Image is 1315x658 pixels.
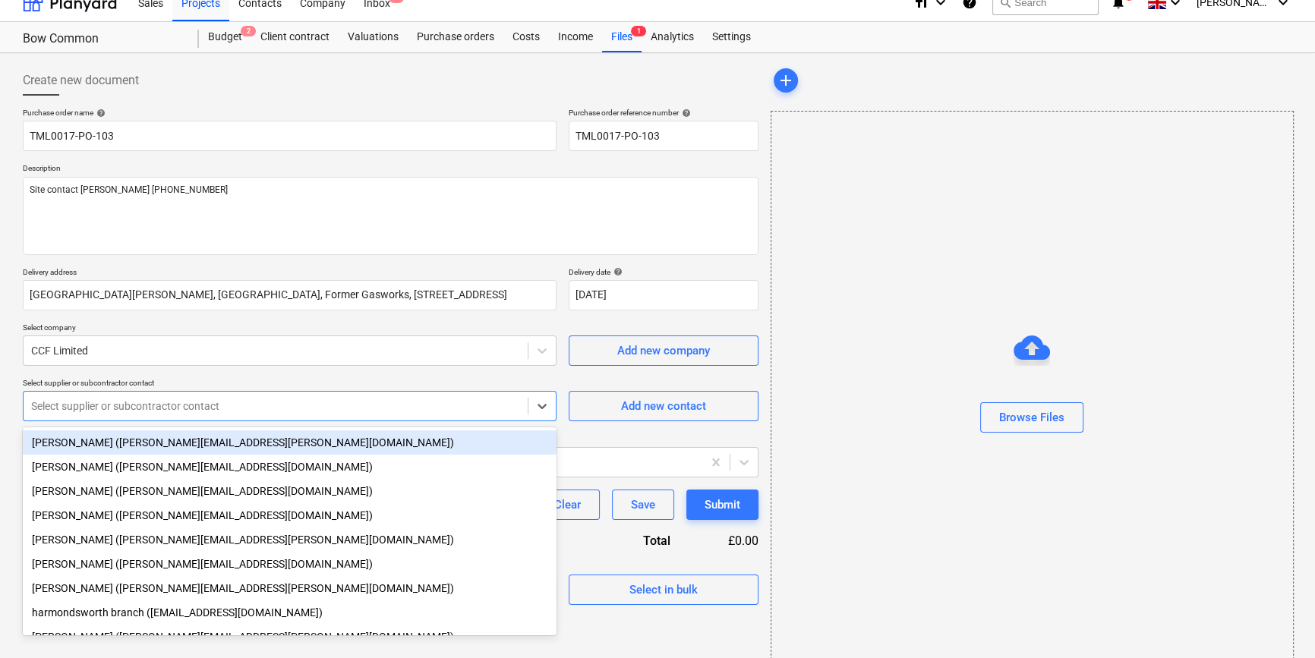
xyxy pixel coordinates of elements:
div: Browse Files [999,408,1064,427]
div: Steve Munns (steve.munns@ccfltd.co.uk) [23,527,557,552]
iframe: Chat Widget [1239,585,1315,658]
input: Delivery date not specified [569,280,758,310]
button: Clear [535,490,600,520]
div: Purchase order name [23,108,557,118]
div: [PERSON_NAME] ([PERSON_NAME][EMAIL_ADDRESS][DOMAIN_NAME]) [23,455,557,479]
button: Save [612,490,674,520]
span: help [679,109,691,118]
button: Browse Files [980,402,1083,433]
div: Darren Long (darren.long@ccfltd.co.uk) [23,552,557,576]
div: Add new company [617,341,710,360]
div: [PERSON_NAME] ([PERSON_NAME][EMAIL_ADDRESS][DOMAIN_NAME]) [23,479,557,503]
div: Lisa Harding (lisa.harding@ccfltd.co.uk) [23,576,557,600]
div: Bow Common [23,31,181,47]
a: Budget2 [199,22,251,52]
div: Nicole Price (nicole.price@ccfltd.co.uk) [23,479,557,503]
a: Files1 [602,22,642,52]
div: Delivery date [569,267,758,277]
div: Tracey Chittenden (tracey.chittenden2@ccfltd.co.uk) [23,455,557,479]
div: Files [602,22,642,52]
span: add [777,71,795,90]
div: [PERSON_NAME] ([PERSON_NAME][EMAIL_ADDRESS][PERSON_NAME][DOMAIN_NAME]) [23,430,557,455]
div: [PERSON_NAME] ([PERSON_NAME][EMAIL_ADDRESS][PERSON_NAME][DOMAIN_NAME]) [23,576,557,600]
button: Select in bulk [569,575,758,605]
span: 1 [631,26,646,36]
a: Settings [703,22,760,52]
a: Income [549,22,602,52]
p: Description [23,163,758,176]
a: Analytics [642,22,703,52]
div: Save [631,495,655,515]
p: Delivery address [23,267,557,280]
p: Select company [23,323,557,335]
div: Budget [199,22,251,52]
div: Select in bulk [629,580,698,600]
button: Add new contact [569,391,758,421]
a: Client contract [251,22,339,52]
a: Valuations [339,22,408,52]
div: Andrew Thomas (andrew.thomas5@ccfltd.co.uk) [23,503,557,527]
div: [PERSON_NAME] ([PERSON_NAME][EMAIL_ADDRESS][DOMAIN_NAME]) [23,552,557,576]
div: Total [561,532,695,549]
div: [PERSON_NAME] ([PERSON_NAME][EMAIL_ADDRESS][DOMAIN_NAME]) [23,503,557,527]
input: Delivery address [23,280,557,310]
div: [PERSON_NAME] ([PERSON_NAME][EMAIL_ADDRESS][PERSON_NAME][DOMAIN_NAME]) [23,527,557,552]
span: help [93,109,106,118]
a: Purchase orders [408,22,503,52]
div: Clear [554,495,581,515]
input: Document name [23,121,557,151]
span: Create new document [23,71,139,90]
input: Reference number [569,121,758,151]
div: Purchase order reference number [569,108,758,118]
div: harmondsworth branch (harmondsworth@ccfltd.co.uk) [23,600,557,625]
div: Submit [705,495,740,515]
div: harmondsworth branch ([EMAIL_ADDRESS][DOMAIN_NAME]) [23,600,557,625]
div: Bela Piter (bela.pitter@ccfltd.co.uk) [23,625,557,649]
div: Add new contact [621,396,706,416]
div: [PERSON_NAME] ([PERSON_NAME][EMAIL_ADDRESS][PERSON_NAME][DOMAIN_NAME]) [23,625,557,649]
a: Costs [503,22,549,52]
p: Select supplier or subcontractor contact [23,378,557,391]
div: Vivien Graham (Vivien.Graham@ccfltd.co.uk) [23,430,557,455]
textarea: Site contact [PERSON_NAME] [PHONE_NUMBER] [23,177,758,255]
span: help [610,267,623,276]
button: Add new company [569,335,758,366]
span: 2 [241,26,256,36]
button: Submit [686,490,758,520]
div: £0.00 [695,532,758,549]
